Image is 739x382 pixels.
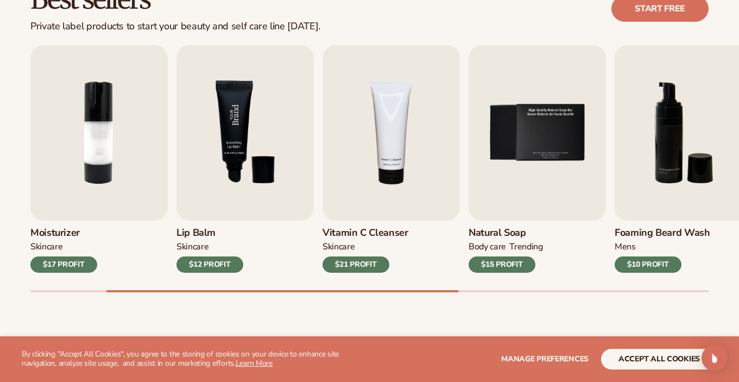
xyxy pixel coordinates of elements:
a: Learn More [236,358,273,368]
a: 2 / 9 [30,45,168,273]
button: Manage preferences [501,349,589,370]
p: By clicking "Accept All Cookies", you agree to the storing of cookies on your device to enhance s... [22,350,368,368]
div: $10 PROFIT [615,256,681,273]
div: mens [615,241,636,253]
a: 4 / 9 [323,45,460,273]
div: TRENDING [509,241,542,253]
h3: Vitamin C Cleanser [323,227,408,239]
div: $12 PROFIT [176,256,243,273]
img: Shopify Image 7 [176,45,314,221]
h3: Lip Balm [176,227,243,239]
div: SKINCARE [30,241,62,253]
h3: Moisturizer [30,227,97,239]
div: Private label products to start your beauty and self care line [DATE]. [30,21,320,33]
button: accept all cookies [601,349,717,370]
a: 5 / 9 [469,45,606,273]
span: Manage preferences [501,354,589,364]
h3: Natural Soap [469,227,543,239]
div: Skincare [323,241,355,253]
div: SKINCARE [176,241,209,253]
div: $17 PROFIT [30,256,97,273]
h3: Foaming beard wash [615,227,710,239]
a: 3 / 9 [176,45,314,273]
div: BODY Care [469,241,506,253]
div: $15 PROFIT [469,256,535,273]
div: Open Intercom Messenger [702,345,728,371]
div: $21 PROFIT [323,256,389,273]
